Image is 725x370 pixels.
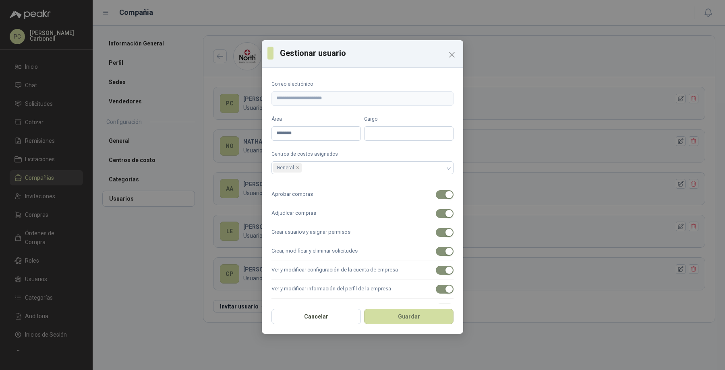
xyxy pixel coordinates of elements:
label: Ver y modificar configuración de la cuenta de empresa [271,261,454,280]
span: General [273,163,302,173]
label: Correo electrónico [271,80,454,88]
label: Cargo [364,115,454,123]
label: Administrar remisiones [271,299,454,318]
label: Ver y modificar información del perfil de la empresa [271,280,454,299]
button: Close [445,48,458,61]
label: Crear usuarios y asignar permisos [271,223,454,242]
span: General [277,163,294,172]
label: Crear, modificar y eliminar solicitudes [271,242,454,261]
button: Adjudicar compras [436,209,454,218]
button: Administrar remisiones [436,304,454,312]
h3: Gestionar usuario [280,47,458,59]
button: Cancelar [271,309,361,324]
button: Crear, modificar y eliminar solicitudes [436,247,454,256]
button: Aprobar compras [436,190,454,199]
button: Crear usuarios y asignar permisos [436,228,454,237]
label: Área [271,115,361,123]
button: Guardar [364,309,454,324]
button: Ver y modificar configuración de la cuenta de empresa [436,266,454,275]
label: Centros de costos asignados [271,150,454,158]
label: Adjudicar compras [271,204,454,223]
button: Ver y modificar información del perfil de la empresa [436,285,454,294]
label: Aprobar compras [271,185,454,204]
span: close [296,166,300,170]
